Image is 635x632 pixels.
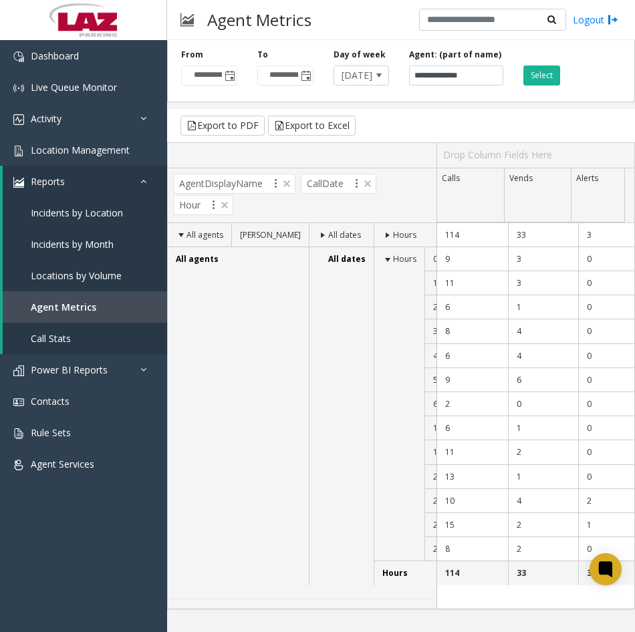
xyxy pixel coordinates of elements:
span: Location Management [31,144,130,156]
td: 11 [437,440,507,464]
span: 19 [433,446,442,458]
h3: Agent Metrics [201,3,318,36]
span: 6 [433,398,438,410]
span: 18 [433,422,442,434]
img: 'icon' [13,365,24,376]
span: Call Stats [31,332,71,345]
span: Hour [173,195,233,215]
td: 0 [508,392,578,416]
img: 'icon' [13,146,24,156]
td: 10 [437,489,507,513]
a: Incidents by Location [3,197,167,228]
span: Activity [31,112,61,125]
span: Toggle popup [298,66,313,85]
td: 8 [437,319,507,343]
td: 6 [437,344,507,368]
span: Vends [509,172,533,184]
img: 'icon' [13,177,24,188]
td: 1 [508,416,578,440]
a: Locations by Volume [3,260,167,291]
td: 13 [437,465,507,489]
td: 2 [508,537,578,561]
td: 33 [508,561,578,585]
span: Live Queue Monitor [31,81,117,94]
td: 1 [508,465,578,489]
span: All agents [176,253,219,265]
a: Incidents by Month [3,228,167,260]
td: 9 [437,247,507,271]
td: 114 [437,223,507,247]
td: 11 [437,271,507,295]
span: 3 [433,325,438,337]
td: 8 [437,537,507,561]
span: 2 [433,301,438,313]
img: 'icon' [13,460,24,470]
span: 4 [433,350,438,361]
button: Select [523,65,560,86]
img: pageIcon [180,3,194,36]
span: Drop Column Fields Here [443,148,552,161]
td: 2 [508,440,578,464]
span: Dashboard [31,49,79,62]
label: Agent: (part of name) [409,49,501,61]
td: 114 [437,561,507,585]
span: CallDate [301,174,376,194]
span: Hours [382,567,408,579]
span: Alerts [576,172,598,184]
td: 4 [508,344,578,368]
span: Rule Sets [31,426,71,439]
span: AgentDisplayName [173,174,295,194]
img: 'icon' [13,114,24,125]
label: Day of week [334,49,386,61]
span: Reports [31,175,65,188]
td: 4 [508,489,578,513]
td: 3 [508,247,578,271]
a: Reports [3,166,167,197]
span: 1 [433,277,438,289]
a: Logout [573,13,618,27]
a: Call Stats [3,323,167,354]
img: logout [608,13,618,27]
td: 33 [508,223,578,247]
td: 6 [437,295,507,319]
span: Hours [393,229,416,241]
td: 6 [437,416,507,440]
span: Agent Metrics [31,301,96,313]
span: Incidents by Location [31,206,123,219]
label: To [257,49,268,61]
img: 'icon' [13,83,24,94]
span: Agent Services [31,458,94,470]
td: 15 [437,513,507,537]
img: 'icon' [13,51,24,62]
span: [PERSON_NAME] [240,229,301,241]
td: 2 [437,392,507,416]
span: 20 [433,471,442,482]
button: Export to PDF [180,116,265,136]
td: 2 [508,513,578,537]
span: 0 [433,253,438,265]
td: 6 [508,368,578,392]
span: 22 [433,519,442,530]
span: All dates [328,229,361,241]
img: 'icon' [13,428,24,439]
span: 5 [433,374,438,385]
td: 9 [437,368,507,392]
span: Power BI Reports [31,363,108,376]
span: Locations by Volume [31,269,122,282]
span: Incidents by Month [31,238,114,251]
span: Contacts [31,395,70,408]
td: 4 [508,319,578,343]
td: 3 [508,271,578,295]
a: Agent Metrics [3,291,167,323]
label: From [181,49,203,61]
img: 'icon' [13,397,24,408]
span: Calls [442,172,460,184]
span: All agents [186,229,223,241]
span: [DATE] [334,66,378,85]
span: 21 [433,495,442,506]
span: 23 [433,543,442,555]
span: Hours [393,253,416,265]
td: 1 [508,295,578,319]
span: Toggle popup [222,66,237,85]
span: All dates [328,253,366,265]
